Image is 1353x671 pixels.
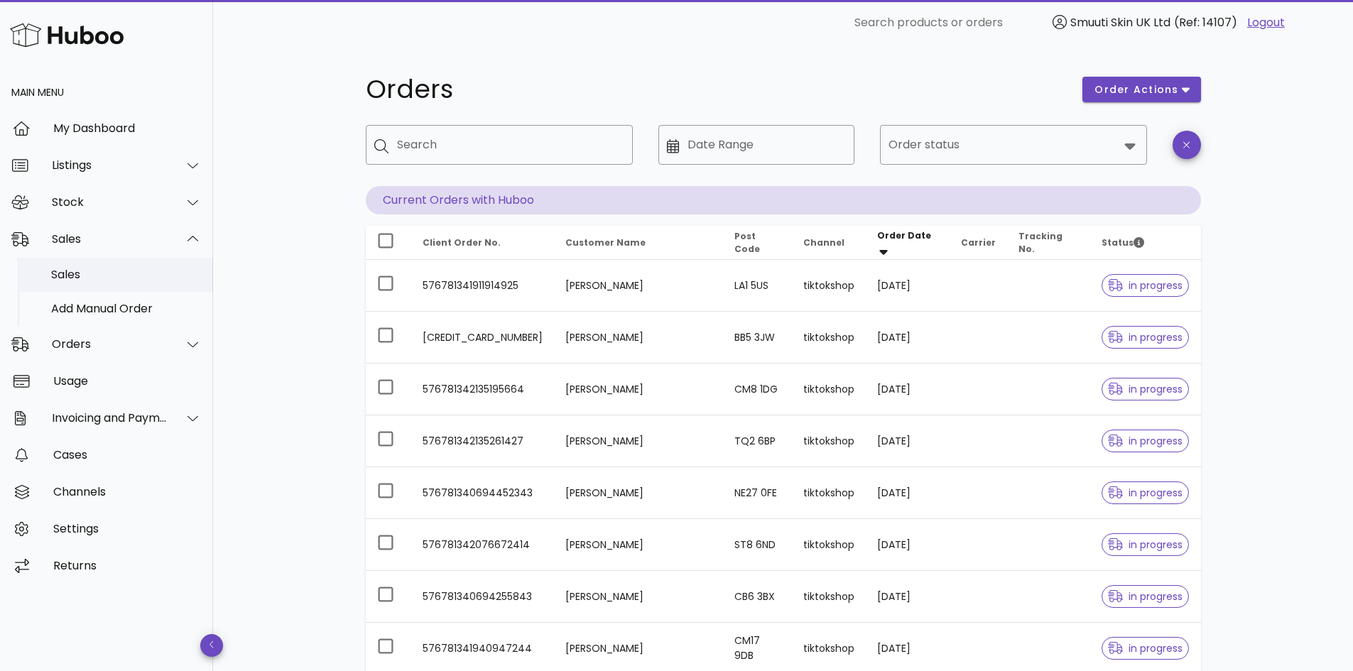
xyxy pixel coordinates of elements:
[554,415,724,467] td: [PERSON_NAME]
[866,364,950,415] td: [DATE]
[554,312,724,364] td: [PERSON_NAME]
[734,230,760,255] span: Post Code
[1108,384,1183,394] span: in progress
[723,226,791,260] th: Post Code
[366,77,1066,102] h1: Orders
[411,312,554,364] td: [CREDIT_CARD_NUMBER]
[53,121,202,135] div: My Dashboard
[803,236,844,249] span: Channel
[554,226,724,260] th: Customer Name
[52,158,168,172] div: Listings
[723,312,791,364] td: BB5 3JW
[792,519,866,571] td: tiktokshop
[366,186,1201,214] p: Current Orders with Huboo
[866,260,950,312] td: [DATE]
[723,519,791,571] td: ST8 6ND
[423,236,501,249] span: Client Order No.
[792,226,866,260] th: Channel
[411,467,554,519] td: 576781340694452343
[1247,14,1285,31] a: Logout
[53,485,202,498] div: Channels
[866,312,950,364] td: [DATE]
[554,260,724,312] td: [PERSON_NAME]
[411,364,554,415] td: 576781342135195664
[53,522,202,535] div: Settings
[723,260,791,312] td: LA1 5US
[1094,82,1179,97] span: order actions
[554,467,724,519] td: [PERSON_NAME]
[1070,14,1170,31] span: Smuuti Skin UK Ltd
[1108,488,1183,498] span: in progress
[53,448,202,462] div: Cases
[1108,280,1183,290] span: in progress
[51,268,202,281] div: Sales
[792,571,866,623] td: tiktokshop
[792,312,866,364] td: tiktokshop
[961,236,996,249] span: Carrier
[1108,643,1183,653] span: in progress
[866,571,950,623] td: [DATE]
[565,236,646,249] span: Customer Name
[877,229,931,241] span: Order Date
[1018,230,1063,255] span: Tracking No.
[866,226,950,260] th: Order Date: Sorted descending. Activate to remove sorting.
[411,260,554,312] td: 576781341911914925
[1108,540,1183,550] span: in progress
[411,415,554,467] td: 576781342135261427
[1102,236,1144,249] span: Status
[866,415,950,467] td: [DATE]
[554,571,724,623] td: [PERSON_NAME]
[52,232,168,246] div: Sales
[51,302,202,315] div: Add Manual Order
[411,571,554,623] td: 576781340694255843
[723,415,791,467] td: TQ2 6BP
[792,467,866,519] td: tiktokshop
[1174,14,1237,31] span: (Ref: 14107)
[554,364,724,415] td: [PERSON_NAME]
[411,519,554,571] td: 576781342076672414
[792,364,866,415] td: tiktokshop
[554,519,724,571] td: [PERSON_NAME]
[1082,77,1200,102] button: order actions
[723,467,791,519] td: NE27 0FE
[1108,591,1183,601] span: in progress
[1108,332,1183,342] span: in progress
[880,125,1147,165] div: Order status
[1007,226,1090,260] th: Tracking No.
[866,467,950,519] td: [DATE]
[792,415,866,467] td: tiktokshop
[950,226,1007,260] th: Carrier
[792,260,866,312] td: tiktokshop
[52,411,168,425] div: Invoicing and Payments
[10,20,124,50] img: Huboo Logo
[1090,226,1201,260] th: Status
[1108,436,1183,446] span: in progress
[52,195,168,209] div: Stock
[723,364,791,415] td: CM8 1DG
[53,374,202,388] div: Usage
[52,337,168,351] div: Orders
[53,559,202,572] div: Returns
[866,519,950,571] td: [DATE]
[411,226,554,260] th: Client Order No.
[723,571,791,623] td: CB6 3BX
